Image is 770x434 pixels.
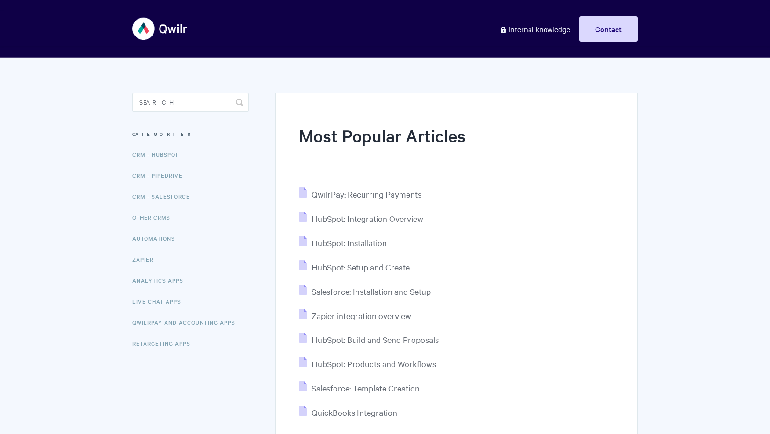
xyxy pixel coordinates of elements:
a: QwilrPay: Recurring Payments [299,189,421,199]
a: CRM - HubSpot [132,145,186,164]
a: Contact [579,16,638,42]
a: HubSpot: Installation [299,237,387,248]
a: CRM - Salesforce [132,187,197,206]
a: HubSpot: Setup and Create [299,262,410,272]
a: Internal knowledge [493,16,577,42]
a: Analytics Apps [132,271,190,290]
a: Salesforce: Template Creation [299,383,420,393]
a: Automations [132,229,182,248]
h3: Categories [132,126,249,142]
a: HubSpot: Integration Overview [299,213,423,224]
a: Zapier [132,250,160,269]
span: Salesforce: Template Creation [312,383,420,393]
span: QuickBooks Integration [312,407,397,418]
a: Salesforce: Installation and Setup [299,286,431,297]
span: HubSpot: Integration Overview [312,213,423,224]
span: Zapier integration overview [312,310,411,321]
span: HubSpot: Products and Workflows [312,358,436,369]
img: Qwilr Help Center [132,11,188,46]
a: Other CRMs [132,208,177,227]
a: Zapier integration overview [299,310,411,321]
input: Search [132,93,249,112]
span: HubSpot: Installation [312,237,387,248]
a: HubSpot: Build and Send Proposals [299,334,439,345]
span: Salesforce: Installation and Setup [312,286,431,297]
a: Live Chat Apps [132,292,188,311]
a: QuickBooks Integration [299,407,397,418]
a: Retargeting Apps [132,334,197,353]
span: HubSpot: Setup and Create [312,262,410,272]
span: HubSpot: Build and Send Proposals [312,334,439,345]
a: CRM - Pipedrive [132,166,189,185]
a: HubSpot: Products and Workflows [299,358,436,369]
span: QwilrPay: Recurring Payments [312,189,421,199]
h1: Most Popular Articles [299,124,614,164]
a: QwilrPay and Accounting Apps [132,313,242,332]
